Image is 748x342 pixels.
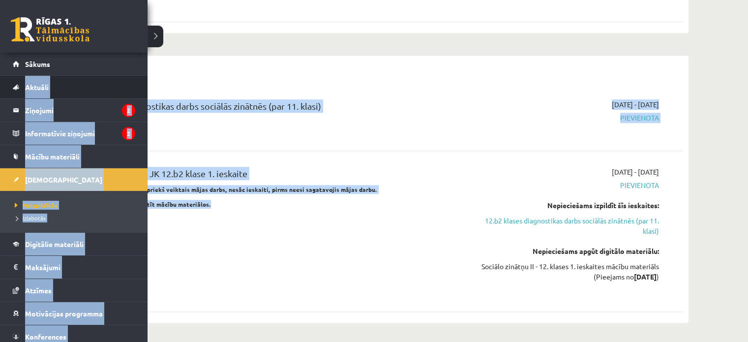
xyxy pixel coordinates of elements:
[612,167,659,177] span: [DATE] - [DATE]
[74,186,377,193] strong: Ieskaitē būs jāpievieno iepriekš veiktais mājas darbs, nesāc ieskaiti, pirms neesi sagatavojis mā...
[474,246,659,256] div: Nepieciešams apgūt digitālo materiālu:
[13,53,135,75] a: Sākums
[25,122,135,145] legend: Informatīvie ziņojumi
[474,216,659,236] a: 12.b2 klases diagnostikas darbs sociālās zinātnēs (par 11. klasi)
[13,279,135,302] a: Atzīmes
[13,256,135,279] a: Maksājumi
[11,17,90,42] a: Rīgas 1. Tālmācības vidusskola
[25,240,84,249] span: Digitālie materiāli
[474,261,659,282] div: Sociālo zinātņu II - 12. klases 1. ieskaites mācību materiāls (Pieejams no )
[13,168,135,191] a: [DEMOGRAPHIC_DATA]
[25,286,52,295] span: Atzīmes
[25,332,66,341] span: Konferences
[474,180,659,190] span: Pievienota
[74,167,459,185] div: Sociālās zinātnes II JK 12.b2 klase 1. ieskaite
[12,214,138,222] a: Izlabotās
[474,113,659,123] span: Pievienota
[122,127,135,140] i: 2
[612,99,659,110] span: [DATE] - [DATE]
[13,302,135,325] a: Motivācijas programma
[12,201,58,209] span: Neizpildītās
[474,200,659,211] div: Nepieciešams izpildīt šīs ieskaites:
[13,233,135,255] a: Digitālie materiāli
[13,99,135,122] a: Ziņojumi2
[122,104,135,117] i: 2
[13,145,135,168] a: Mācību materiāli
[13,122,135,145] a: Informatīvie ziņojumi2
[25,309,103,318] span: Motivācijas programma
[12,201,138,210] a: Neizpildītās
[13,76,135,98] a: Aktuāli
[12,214,46,222] span: Izlabotās
[74,99,459,118] div: 12.b2 klases diagnostikas darbs sociālās zinātnēs (par 11. klasi)
[25,83,49,92] span: Aktuāli
[25,256,135,279] legend: Maksājumi
[634,272,657,281] strong: [DATE]
[25,99,135,122] legend: Ziņojumi
[25,60,50,68] span: Sākums
[25,152,80,161] span: Mācību materiāli
[25,175,102,184] span: [DEMOGRAPHIC_DATA]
